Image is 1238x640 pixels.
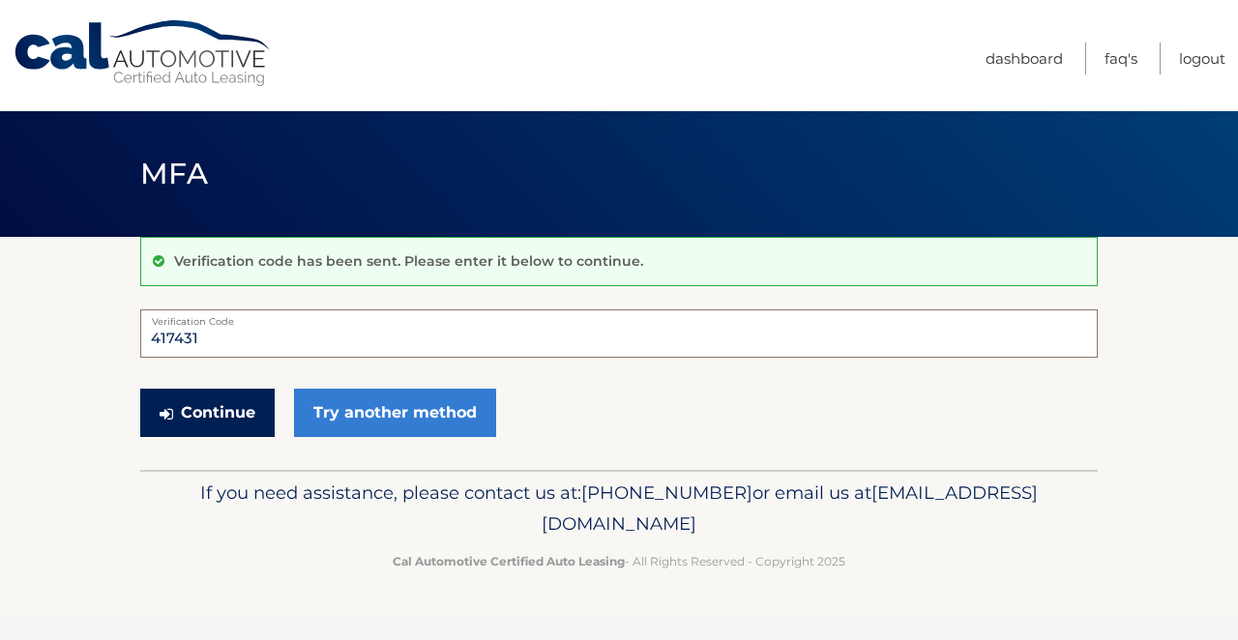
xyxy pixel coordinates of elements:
a: Dashboard [986,43,1063,74]
a: Cal Automotive [13,19,274,88]
span: MFA [140,156,208,191]
strong: Cal Automotive Certified Auto Leasing [393,554,625,568]
input: Verification Code [140,309,1098,358]
p: - All Rights Reserved - Copyright 2025 [153,551,1085,571]
label: Verification Code [140,309,1098,325]
span: [EMAIL_ADDRESS][DOMAIN_NAME] [542,481,1038,535]
a: FAQ's [1105,43,1137,74]
span: [PHONE_NUMBER] [581,481,752,504]
a: Logout [1179,43,1225,74]
p: Verification code has been sent. Please enter it below to continue. [174,252,643,270]
a: Try another method [294,389,496,437]
p: If you need assistance, please contact us at: or email us at [153,478,1085,539]
button: Continue [140,389,275,437]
